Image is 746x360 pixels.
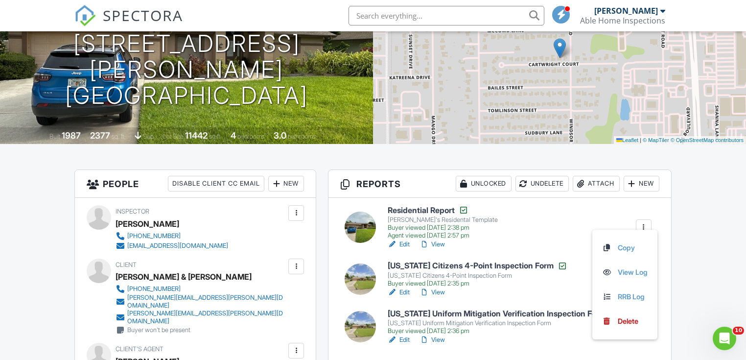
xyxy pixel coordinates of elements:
a: [PERSON_NAME][EMAIL_ADDRESS][PERSON_NAME][DOMAIN_NAME] [116,294,286,310]
div: Attach [573,176,620,192]
div: [PERSON_NAME] [116,216,179,231]
div: 2377 [90,130,110,141]
a: Edit [388,335,410,345]
a: Edit [388,288,410,297]
div: Disable Client CC Email [168,176,264,192]
span: SPECTORA [103,5,183,25]
a: Delete [602,316,648,327]
div: Unlocked [456,176,512,192]
div: New [268,176,304,192]
div: [EMAIL_ADDRESS][DOMAIN_NAME] [127,242,228,250]
span: Client's Agent [116,345,163,353]
h6: [US_STATE] Uniform Mitigation Verification Inspection Form [388,309,620,319]
div: Delete [618,316,638,327]
span: Built [49,133,60,140]
a: [PHONE_NUMBER] [116,284,286,294]
div: [PERSON_NAME] [594,6,658,16]
a: [EMAIL_ADDRESS][DOMAIN_NAME] [116,241,228,251]
div: New [624,176,659,192]
div: [PERSON_NAME][EMAIL_ADDRESS][PERSON_NAME][DOMAIN_NAME] [127,294,286,310]
h1: [STREET_ADDRESS][PERSON_NAME] [GEOGRAPHIC_DATA] [16,31,357,108]
a: View Log [602,267,648,278]
h6: Residential Report [388,205,498,215]
span: 10 [733,327,744,335]
img: Marker [554,38,566,58]
div: 1987 [62,130,81,141]
span: bedrooms [237,133,264,140]
span: sq. ft. [112,133,125,140]
a: View [420,335,445,345]
div: 11442 [185,130,208,141]
div: [PERSON_NAME][EMAIL_ADDRESS][PERSON_NAME][DOMAIN_NAME] [127,310,286,325]
a: Edit [388,240,410,249]
a: RRB Log [602,291,648,302]
img: The Best Home Inspection Software - Spectora [74,5,96,26]
h3: Reports [328,170,671,198]
a: Leaflet [616,137,638,143]
span: Inspector [116,208,149,215]
a: Copy [602,242,648,253]
span: slab [143,133,154,140]
a: View [420,240,445,249]
div: Buyer viewed [DATE] 2:35 pm [388,280,567,288]
span: sq.ft. [209,133,221,140]
input: Search everything... [349,6,544,25]
a: [PHONE_NUMBER] [116,231,228,241]
a: View [420,288,445,297]
a: © OpenStreetMap contributors [671,137,744,143]
a: Residential Report [PERSON_NAME]'s Residental Template Buyer viewed [DATE] 2:38 pm Agent viewed [... [388,205,498,240]
a: © MapTiler [643,137,669,143]
span: Lot Size [163,133,184,140]
div: [PERSON_NAME]'s Residental Template [388,216,498,224]
span: bathrooms [288,133,316,140]
div: Buyer viewed [DATE] 2:38 pm [388,224,498,232]
div: [US_STATE] Citizens 4-Point Inspection Form [388,272,567,280]
div: [PERSON_NAME] & [PERSON_NAME] [116,269,252,284]
div: Undelete [515,176,569,192]
span: Client [116,261,137,268]
a: [US_STATE] Uniform Mitigation Verification Inspection Form [US_STATE] Uniform Mitigation Verifica... [388,309,620,336]
div: [US_STATE] Uniform Mitigation Verification Inspection Form [388,319,620,327]
div: [PHONE_NUMBER] [127,285,181,293]
div: 4 [231,130,236,141]
a: [PERSON_NAME][EMAIL_ADDRESS][PERSON_NAME][DOMAIN_NAME] [116,310,286,325]
div: Buyer won't be present [127,326,190,334]
div: [PHONE_NUMBER] [127,232,181,240]
a: [US_STATE] Citizens 4-Point Inspection Form [US_STATE] Citizens 4-Point Inspection Form Buyer vie... [388,261,567,288]
span: | [640,137,641,143]
div: Able Home Inspections [580,16,665,25]
a: SPECTORA [74,13,183,34]
div: Buyer viewed [DATE] 2:36 pm [388,327,620,335]
h3: People [75,170,316,198]
div: 3.0 [274,130,286,141]
iframe: Intercom live chat [713,327,736,350]
div: Agent viewed [DATE] 2:57 pm [388,232,498,240]
h6: [US_STATE] Citizens 4-Point Inspection Form [388,261,567,271]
